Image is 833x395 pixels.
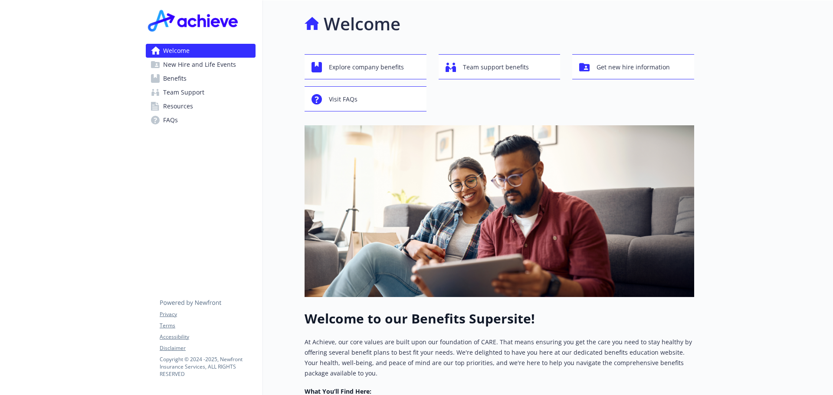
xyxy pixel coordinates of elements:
a: Terms [160,322,255,330]
span: Welcome [163,44,190,58]
a: New Hire and Life Events [146,58,256,72]
p: At Achieve, our core values are built upon our foundation of CARE. That means ensuring you get th... [305,337,694,379]
span: Explore company benefits [329,59,404,75]
h1: Welcome [324,11,400,37]
span: Team support benefits [463,59,529,75]
a: Team Support [146,85,256,99]
a: Privacy [160,310,255,318]
button: Get new hire information [572,54,694,79]
span: Benefits [163,72,187,85]
button: Visit FAQs [305,86,426,111]
span: Get new hire information [597,59,670,75]
a: Resources [146,99,256,113]
p: Copyright © 2024 - 2025 , Newfront Insurance Services, ALL RIGHTS RESERVED [160,356,255,378]
span: New Hire and Life Events [163,58,236,72]
h1: Welcome to our Benefits Supersite! [305,311,694,326]
a: Benefits [146,72,256,85]
a: Accessibility [160,333,255,341]
span: Resources [163,99,193,113]
span: Visit FAQs [329,91,357,108]
a: Disclaimer [160,344,255,352]
span: Team Support [163,85,204,99]
a: Welcome [146,44,256,58]
button: Team support benefits [439,54,561,79]
span: FAQs [163,113,178,127]
button: Explore company benefits [305,54,426,79]
a: FAQs [146,113,256,127]
img: overview page banner [305,125,694,297]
